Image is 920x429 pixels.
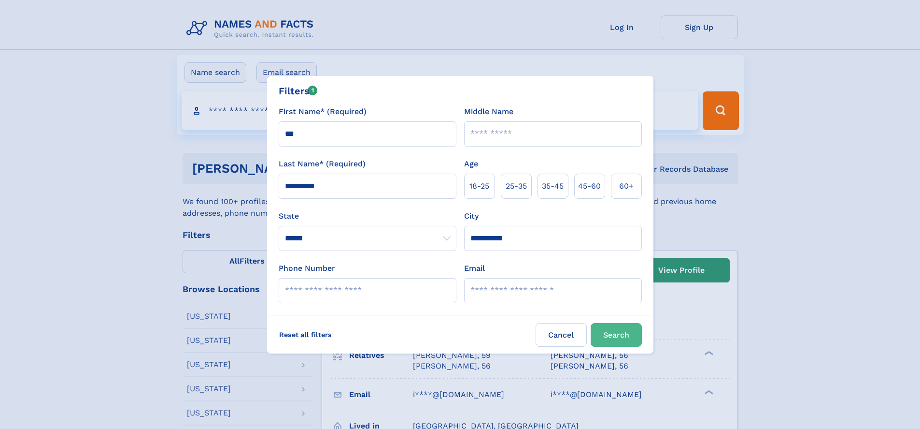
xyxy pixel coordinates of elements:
label: Cancel [536,323,587,347]
span: 18‑25 [469,180,489,192]
label: City [464,210,479,222]
span: 35‑45 [542,180,564,192]
span: 25‑35 [506,180,527,192]
label: Last Name* (Required) [279,158,366,170]
label: Middle Name [464,106,513,118]
label: Email [464,263,485,274]
label: First Name* (Required) [279,106,367,118]
label: Age [464,158,478,170]
button: Search [591,323,642,347]
div: Filters [279,84,318,98]
label: State [279,210,456,222]
label: Reset all filters [273,323,338,346]
span: 60+ [619,180,634,192]
span: 45‑60 [578,180,601,192]
label: Phone Number [279,263,335,274]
